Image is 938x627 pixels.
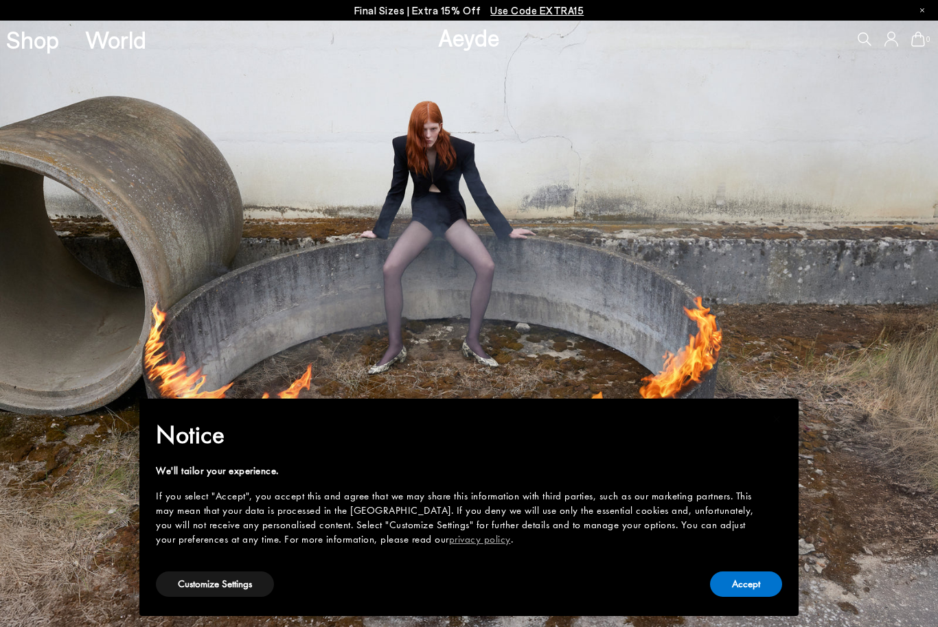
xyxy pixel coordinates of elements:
[156,571,274,597] button: Customize Settings
[773,408,781,429] span: ×
[6,27,59,51] a: Shop
[156,464,760,478] div: We'll tailor your experience.
[760,403,793,436] button: Close this notice
[925,36,932,43] span: 0
[156,489,760,547] div: If you select "Accept", you accept this and agree that we may share this information with third p...
[490,4,584,16] span: Navigate to /collections/ss25-final-sizes
[438,23,500,51] a: Aeyde
[156,417,760,453] h2: Notice
[911,32,925,47] a: 0
[710,571,782,597] button: Accept
[85,27,146,51] a: World
[354,2,584,19] p: Final Sizes | Extra 15% Off
[449,532,511,546] a: privacy policy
